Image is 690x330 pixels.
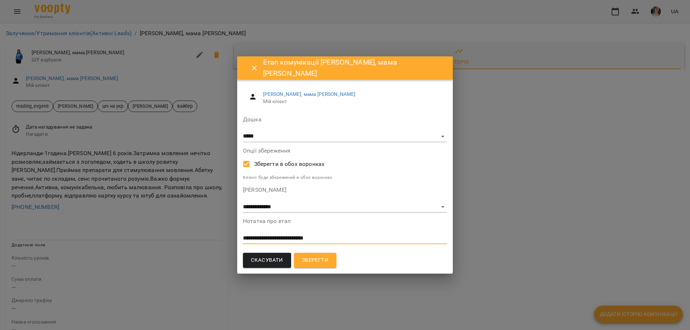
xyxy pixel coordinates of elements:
[243,253,291,268] button: Скасувати
[243,148,447,154] label: Опції збереження
[246,60,263,77] button: Close
[243,187,447,193] label: [PERSON_NAME]
[294,253,336,268] button: Зберегти
[243,117,447,122] label: Дошка
[263,98,441,105] span: Мій клієнт
[243,218,447,224] label: Нотатка про етап
[263,91,356,97] a: [PERSON_NAME], мама [PERSON_NAME]
[243,174,447,181] p: Клієнт буде збережений в обох воронках
[263,57,444,79] h6: Етап комунікації [PERSON_NAME], мама [PERSON_NAME]
[302,256,328,265] span: Зберегти
[254,160,325,168] span: Зберегти в обох воронках
[251,256,283,265] span: Скасувати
